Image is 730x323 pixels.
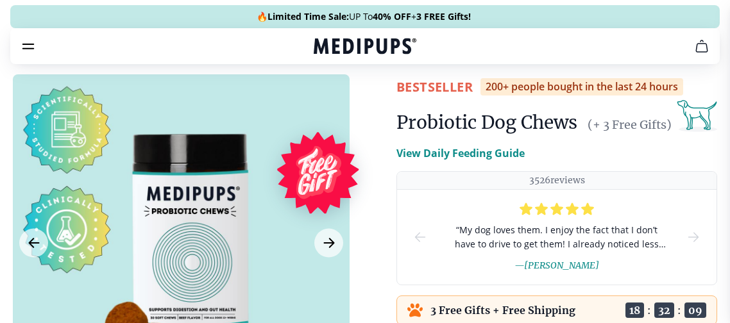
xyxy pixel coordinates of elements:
span: 🔥 UP To + [257,10,471,23]
button: burger-menu [21,38,36,54]
div: 200+ people bought in the last 24 hours [480,78,683,95]
span: “ My dog loves them. I enjoy the fact that I don’t have to drive to get them! I already noticed l... [448,223,665,251]
span: (+ 3 Free Gifts) [588,117,672,132]
button: prev-slide [412,190,428,285]
span: : [677,304,681,317]
span: 18 [625,302,644,318]
button: Previous Image [19,228,48,257]
h1: Probiotic Dog Chews [396,111,577,134]
button: cart [686,31,717,62]
p: 3526 reviews [529,174,585,186]
span: 09 [684,302,706,318]
button: next-slide [686,190,701,285]
span: BestSeller [396,78,473,95]
span: — [PERSON_NAME] [514,260,599,271]
a: Medipups [314,37,416,58]
span: 32 [654,302,674,318]
p: 3 Free Gifts + Free Shipping [430,304,575,317]
button: Next Image [314,228,343,257]
p: View Daily Feeding Guide [396,145,525,161]
span: : [647,304,651,317]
